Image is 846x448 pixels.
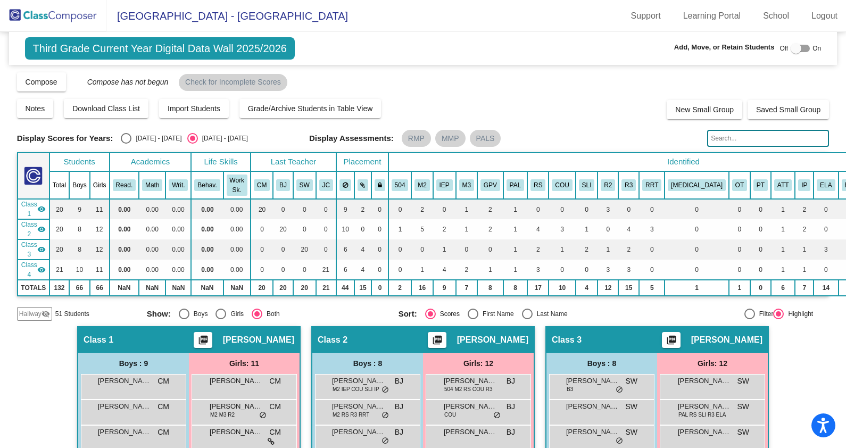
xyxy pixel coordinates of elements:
[223,260,251,280] td: 0.00
[194,332,212,348] button: Print Students Details
[191,153,250,171] th: Life Skills
[579,179,595,191] button: SLI
[90,260,110,280] td: 11
[549,219,575,239] td: 3
[227,175,247,196] button: Work Sk.
[191,260,223,280] td: 0.00
[459,179,474,191] button: M3
[795,239,814,260] td: 1
[598,219,618,239] td: 0
[121,133,247,144] mat-radio-group: Select an option
[503,219,527,239] td: 1
[639,280,665,296] td: 5
[69,199,90,219] td: 9
[771,239,795,260] td: 1
[795,199,814,219] td: 2
[191,199,223,219] td: 0.00
[618,199,639,219] td: 0
[433,219,456,239] td: 2
[527,239,549,260] td: 2
[388,239,412,260] td: 0
[798,179,810,191] button: IP
[139,239,165,260] td: 0.00
[665,171,729,199] th: Tier 3 Meeting
[814,171,838,199] th: English Learner (Active)
[69,280,90,296] td: 66
[729,219,750,239] td: 0
[812,44,821,53] span: On
[639,239,665,260] td: 0
[262,309,280,319] div: Both
[336,153,388,171] th: Placement
[106,7,348,24] span: [GEOGRAPHIC_DATA] - [GEOGRAPHIC_DATA]
[371,171,388,199] th: Keep with teacher
[477,171,503,199] th: Good Parent Volunteer
[165,219,191,239] td: 0.00
[621,179,636,191] button: R3
[251,239,273,260] td: 0
[598,260,618,280] td: 3
[729,260,750,280] td: 0
[113,179,136,191] button: Read.
[771,280,795,296] td: 6
[49,219,69,239] td: 20
[273,171,293,199] th: Becky James
[507,179,524,191] button: PAL
[392,179,409,191] button: 504
[37,266,46,274] mat-icon: visibility
[69,239,90,260] td: 8
[273,280,293,296] td: 20
[729,280,750,296] td: 1
[771,219,795,239] td: 1
[691,335,762,345] span: [PERSON_NAME]
[388,260,412,280] td: 0
[665,280,729,296] td: 1
[456,171,477,199] th: Math Tier 3
[399,309,642,319] mat-radio-group: Select an option
[411,280,433,296] td: 16
[168,104,220,113] span: Import Students
[477,199,503,219] td: 2
[110,219,139,239] td: 0.00
[69,260,90,280] td: 10
[273,239,293,260] td: 0
[433,171,456,199] th: Individualized Education Plan
[411,219,433,239] td: 5
[414,179,429,191] button: M2
[750,239,771,260] td: 0
[139,219,165,239] td: 0.00
[729,239,750,260] td: 0
[576,280,598,296] td: 4
[293,171,316,199] th: Sherry White
[618,280,639,296] td: 15
[316,239,336,260] td: 0
[771,199,795,219] td: 1
[598,239,618,260] td: 1
[336,260,354,280] td: 6
[251,280,273,296] td: 20
[665,199,729,219] td: 0
[42,310,50,318] mat-icon: visibility_off
[316,171,336,199] th: Jordan Cockerham
[748,100,829,119] button: Saved Small Group
[549,239,575,260] td: 1
[196,335,209,350] mat-icon: picture_as_pdf
[433,260,456,280] td: 4
[428,332,446,348] button: Print Students Details
[750,219,771,239] td: 0
[77,78,169,86] span: Compose has not begun
[503,239,527,260] td: 1
[549,171,575,199] th: Counseling Support
[49,239,69,260] td: 20
[131,134,181,143] div: [DATE] - [DATE]
[371,260,388,280] td: 0
[165,280,191,296] td: NaN
[750,171,771,199] th: Physical Therapy
[456,280,477,296] td: 7
[639,260,665,280] td: 0
[18,199,49,219] td: Carrie Mock - No Class Name
[354,171,372,199] th: Keep with students
[598,171,618,199] th: Reading Tier 2
[388,199,412,219] td: 0
[667,100,742,119] button: New Small Group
